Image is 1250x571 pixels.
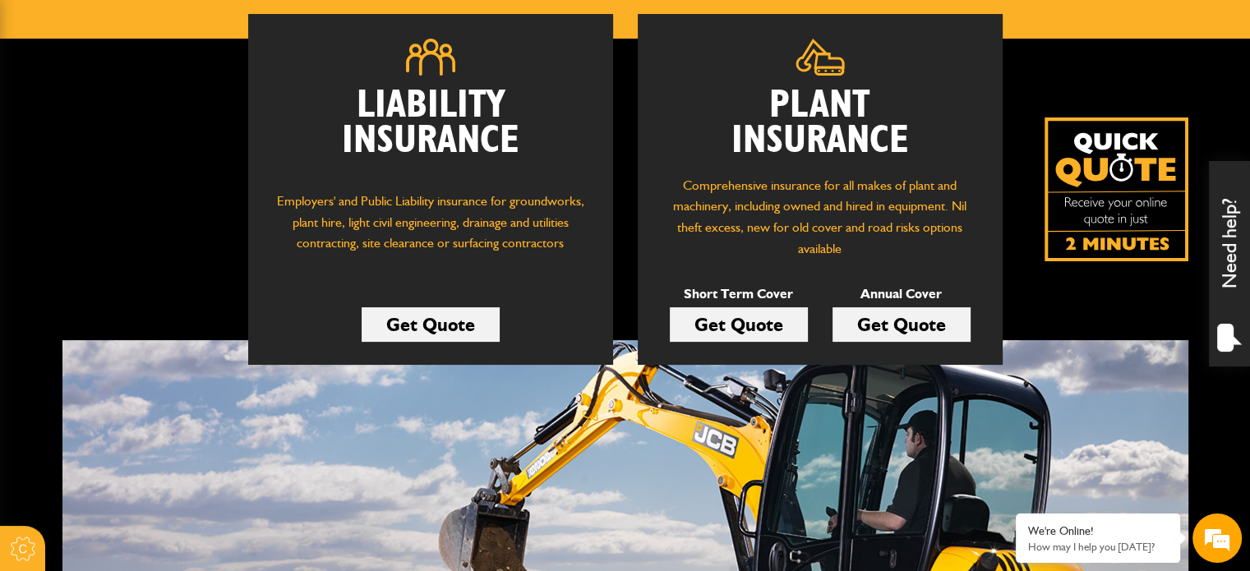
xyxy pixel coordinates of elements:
[1028,541,1168,553] p: How may I help you today?
[670,283,808,305] p: Short Term Cover
[1209,161,1250,366] div: Need help?
[670,307,808,342] a: Get Quote
[833,307,971,342] a: Get Quote
[833,283,971,305] p: Annual Cover
[362,307,500,342] a: Get Quote
[1045,117,1188,261] img: Quick Quote
[1045,117,1188,261] a: Get your insurance quote isn just 2-minutes
[1028,524,1168,538] div: We're Online!
[273,88,588,175] h2: Liability Insurance
[662,88,978,159] h2: Plant Insurance
[273,191,588,269] p: Employers' and Public Liability insurance for groundworks, plant hire, light civil engineering, d...
[662,175,978,259] p: Comprehensive insurance for all makes of plant and machinery, including owned and hired in equipm...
